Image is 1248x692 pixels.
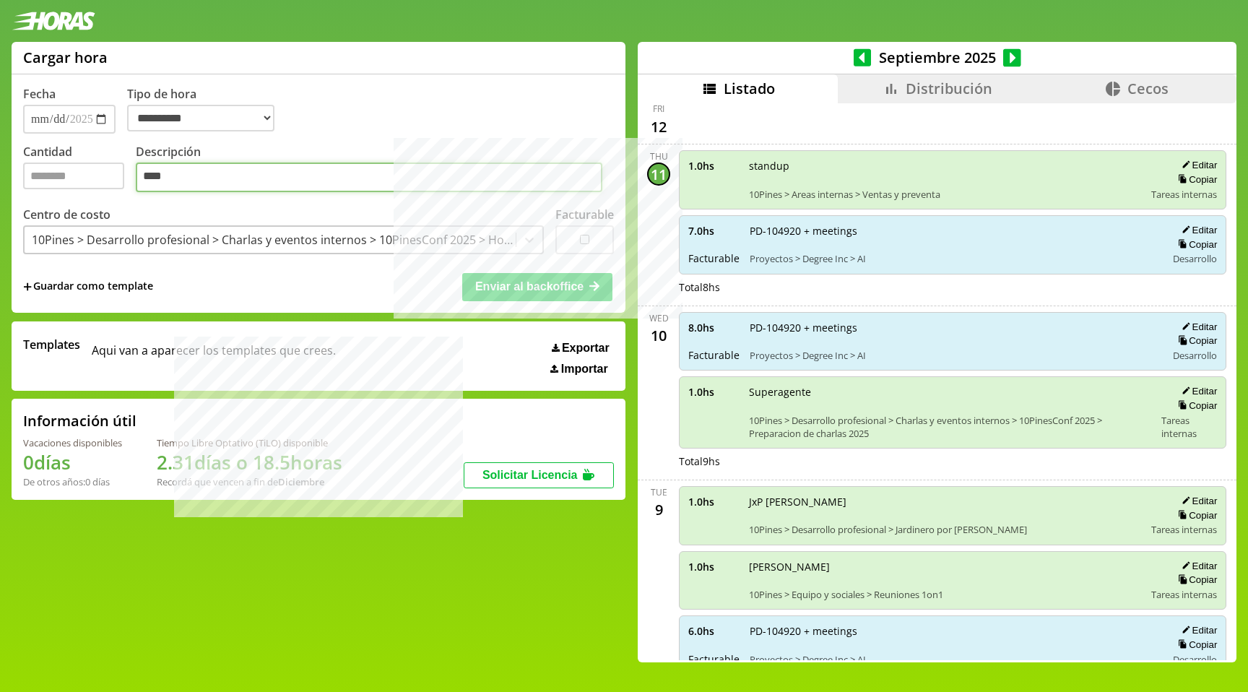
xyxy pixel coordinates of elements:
button: Copiar [1174,399,1217,412]
span: Tareas internas [1151,523,1217,536]
button: Copiar [1174,334,1217,347]
label: Facturable [555,207,614,222]
span: 1.0 hs [688,560,739,574]
span: [PERSON_NAME] [749,560,1141,574]
span: JxP [PERSON_NAME] [749,495,1141,509]
button: Exportar [547,341,614,355]
button: Editar [1177,624,1217,636]
button: Copiar [1174,238,1217,251]
span: PD-104920 + meetings [750,624,1156,638]
b: Diciembre [278,475,324,488]
h2: Información útil [23,411,136,431]
button: Editar [1177,159,1217,171]
span: Proyectos > Degree Inc > AI [750,252,1156,265]
span: Desarrollo [1173,653,1217,666]
div: Thu [650,150,668,163]
span: 10Pines > Equipo y sociales > Reuniones 1on1 [749,588,1141,601]
button: Editar [1177,495,1217,507]
span: 10Pines > Desarrollo profesional > Jardinero por [PERSON_NAME] [749,523,1141,536]
button: Editar [1177,224,1217,236]
span: + [23,279,32,295]
span: 8.0 hs [688,321,740,334]
button: Copiar [1174,639,1217,651]
h1: 2.31 días o 18.5 horas [157,449,342,475]
div: Wed [649,312,669,324]
span: Desarrollo [1173,349,1217,362]
span: Facturable [688,251,740,265]
span: PD-104920 + meetings [750,321,1156,334]
span: +Guardar como template [23,279,153,295]
span: 7.0 hs [688,224,740,238]
span: Tareas internas [1151,588,1217,601]
span: Superagente [749,385,1151,399]
div: Vacaciones disponibles [23,436,122,449]
div: 9 [647,498,670,522]
div: 10 [647,324,670,347]
span: Facturable [688,652,740,666]
span: Tareas internas [1161,414,1217,440]
label: Fecha [23,86,56,102]
div: Fri [653,103,664,115]
span: Proyectos > Degree Inc > AI [750,653,1156,666]
div: 12 [647,115,670,138]
label: Descripción [136,144,614,196]
div: De otros años: 0 días [23,475,122,488]
span: Listado [724,79,775,98]
textarea: Descripción [136,163,602,193]
button: Editar [1177,321,1217,333]
h1: 0 días [23,449,122,475]
span: Importar [561,363,608,376]
span: Templates [23,337,80,353]
img: logotipo [12,12,95,30]
button: Copiar [1174,173,1217,186]
div: Recordá que vencen a fin de [157,475,342,488]
span: Solicitar Licencia [482,469,578,481]
button: Copiar [1174,574,1217,586]
span: Enviar al backoffice [475,280,584,293]
span: Cecos [1127,79,1169,98]
span: Proyectos > Degree Inc > AI [750,349,1156,362]
div: Total 9 hs [679,454,1226,468]
button: Solicitar Licencia [464,462,614,488]
span: PD-104920 + meetings [750,224,1156,238]
button: Enviar al backoffice [462,273,612,300]
button: Copiar [1174,509,1217,522]
span: 1.0 hs [688,385,739,399]
span: 10Pines > Areas internas > Ventas y preventa [749,188,1141,201]
button: Editar [1177,385,1217,397]
div: Tue [651,486,667,498]
span: Exportar [562,342,610,355]
span: standup [749,159,1141,173]
div: 11 [647,163,670,186]
span: Desarrollo [1173,252,1217,265]
span: Aqui van a aparecer los templates que crees. [92,337,336,376]
span: 10Pines > Desarrollo profesional > Charlas y eventos internos > 10PinesConf 2025 > Preparacion de... [749,414,1151,440]
span: 6.0 hs [688,624,740,638]
div: scrollable content [638,103,1236,661]
span: Facturable [688,348,740,362]
button: Editar [1177,560,1217,572]
span: 1.0 hs [688,159,739,173]
label: Cantidad [23,144,136,196]
select: Tipo de hora [127,105,274,131]
label: Tipo de hora [127,86,286,134]
span: Tareas internas [1151,188,1217,201]
div: Tiempo Libre Optativo (TiLO) disponible [157,436,342,449]
span: 1.0 hs [688,495,739,509]
span: Septiembre 2025 [871,48,1003,67]
span: Distribución [906,79,992,98]
div: 10Pines > Desarrollo profesional > Charlas y eventos internos > 10PinesConf 2025 > Horas de la co... [32,232,517,248]
input: Cantidad [23,163,124,189]
div: Total 8 hs [679,280,1226,294]
h1: Cargar hora [23,48,108,67]
label: Centro de costo [23,207,110,222]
